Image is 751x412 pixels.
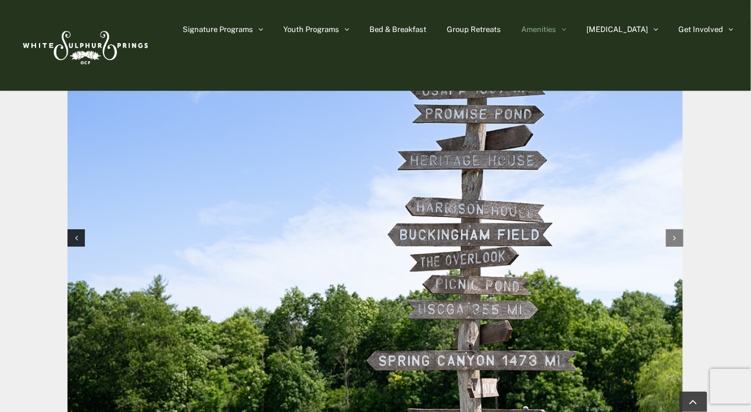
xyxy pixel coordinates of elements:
span: Signature Programs [183,26,253,33]
img: White Sulphur Springs Logo [17,18,151,73]
div: Next slide [666,229,684,247]
span: Bed & Breakfast [369,26,426,33]
span: Group Retreats [447,26,501,33]
span: [MEDICAL_DATA] [586,26,649,33]
span: Youth Programs [283,26,339,33]
span: Amenities [521,26,556,33]
div: Previous slide [67,229,85,247]
span: Get Involved [679,26,724,33]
